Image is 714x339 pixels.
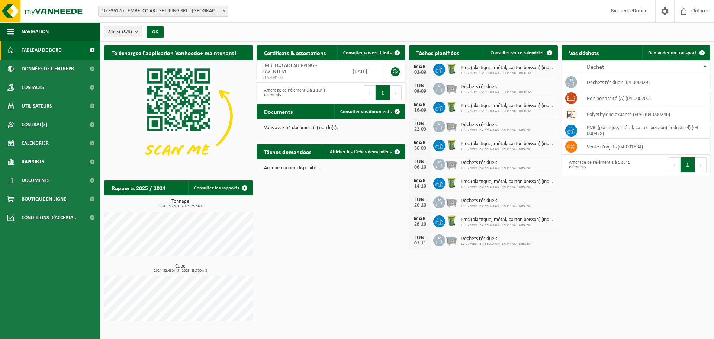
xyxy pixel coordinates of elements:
div: LUN. [413,235,428,241]
td: déchets résiduels (04-000029) [581,74,710,90]
div: 06-10 [413,165,428,170]
div: 02-09 [413,70,428,75]
h2: Documents [257,104,300,119]
span: 10-977639 - EMBELCO ART SHIPPING - DIEGEM [461,71,554,76]
span: Déchets résiduels [461,236,531,242]
h2: Vos déchets [562,45,606,60]
div: 08-09 [413,89,428,94]
button: OK [147,26,164,38]
span: 10-977639 - EMBELCO ART SHIPPING - DIEGEM [461,242,531,246]
button: Site(s)(3/3) [104,26,142,37]
span: Boutique en ligne [22,190,66,208]
div: MAR. [413,216,428,222]
h2: Certificats & attestations [257,45,333,60]
a: Consulter votre calendrier [485,45,557,60]
span: VLA709160 [262,75,341,81]
img: WB-2500-GAL-GY-01 [445,157,458,170]
span: Données de l'entrepr... [22,60,78,78]
strong: Dorian [633,8,648,14]
a: Consulter les rapports [188,180,252,195]
img: WB-0240-HPE-GN-50 [445,214,458,227]
div: 20-10 [413,203,428,208]
span: Pmc (plastique, métal, carton boisson) (industriel) [461,65,554,71]
td: bois non traité (A) (04-000200) [581,90,710,106]
span: Contrat(s) [22,115,47,134]
span: Déchets résiduels [461,122,531,128]
span: Déchets résiduels [461,84,531,90]
span: 10-977639 - EMBELCO ART SHIPPING - DIEGEM [461,109,554,113]
span: Pmc (plastique, métal, carton boisson) (industriel) [461,217,554,223]
span: 10-977639 - EMBELCO ART SHIPPING - DIEGEM [461,166,531,170]
span: Demander un transport [648,51,697,55]
span: Tableau de bord [22,41,62,60]
div: LUN. [413,197,428,203]
h2: Téléchargez l'application Vanheede+ maintenant! [104,45,244,60]
span: Consulter vos documents [340,109,392,114]
p: Vous avez 54 document(s) non lu(s). [264,125,398,131]
p: Aucune donnée disponible. [264,166,398,171]
span: Afficher les tâches demandées [330,150,392,154]
img: WB-2500-GAL-GY-01 [445,81,458,94]
span: Déchets résiduels [461,198,531,204]
h3: Cube [108,264,253,273]
a: Demander un transport [642,45,710,60]
span: Rapports [22,153,44,171]
span: Calendrier [22,134,49,153]
div: 28-10 [413,222,428,227]
div: Affichage de l'élément 1 à 5 sur 5 éléments [565,157,632,173]
img: WB-0240-HPE-GN-50 [445,176,458,189]
span: Pmc (plastique, métal, carton boisson) (industriel) [461,141,554,147]
span: 10-977639 - EMBELCO ART SHIPPING - DIEGEM [461,204,531,208]
h2: Rapports 2025 / 2024 [104,180,173,195]
a: Afficher les tâches demandées [324,144,405,159]
img: WB-0240-HPE-GN-50 [445,63,458,75]
a: Consulter vos documents [334,104,405,119]
div: LUN. [413,121,428,127]
span: Consulter votre calendrier [491,51,544,55]
img: WB-2500-GAL-GY-01 [445,233,458,246]
span: Déchet [587,64,604,70]
h2: Tâches planifiées [409,45,466,60]
span: 10-977639 - EMBELCO ART SHIPPING - DIEGEM [461,128,531,132]
span: 2024: 32,480 m3 - 2025: 45,700 m3 [108,269,253,273]
span: Contacts [22,78,44,97]
h2: Tâches demandées [257,144,319,159]
div: MAR. [413,178,428,184]
button: Previous [364,85,376,100]
img: WB-0240-HPE-GN-50 [445,100,458,113]
td: PMC (plastique, métal, carton boisson) (industriel) (04-000978) [581,122,710,139]
span: 10-936170 - EMBELCO ART SHIPPING SRL - ETTERBEEK [98,6,228,17]
span: 10-977639 - EMBELCO ART SHIPPING - DIEGEM [461,90,531,95]
div: 14-10 [413,184,428,189]
span: 10-977639 - EMBELCO ART SHIPPING - DIEGEM [461,223,554,227]
button: Next [390,85,402,100]
td: [DATE] [347,60,383,83]
span: Navigation [22,22,49,41]
span: Pmc (plastique, métal, carton boisson) (industriel) [461,103,554,109]
button: 1 [376,85,390,100]
td: polyethylène expansé (EPE) (04-000246) [581,106,710,122]
div: MAR. [413,140,428,146]
div: MAR. [413,64,428,70]
div: 16-09 [413,108,428,113]
span: Documents [22,171,50,190]
a: Consulter vos certificats [337,45,405,60]
div: LUN. [413,83,428,89]
img: Download de VHEPlus App [104,60,253,172]
div: Affichage de l'élément 1 à 1 sur 1 éléments [260,84,327,101]
div: 22-09 [413,127,428,132]
div: LUN. [413,159,428,165]
button: Next [695,157,707,172]
count: (3/3) [122,29,132,34]
span: Conditions d'accepta... [22,208,78,227]
span: 10-977639 - EMBELCO ART SHIPPING - DIEGEM [461,147,554,151]
img: WB-2500-GAL-GY-01 [445,119,458,132]
span: Déchets résiduels [461,160,531,166]
span: EMBELCO ART SHIPPING - ZAVENTEM [262,63,317,74]
div: 30-09 [413,146,428,151]
button: 1 [681,157,695,172]
img: WB-0240-HPE-GN-50 [445,138,458,151]
div: MAR. [413,102,428,108]
td: vente d'objets (04-001834) [581,139,710,155]
h3: Tonnage [108,199,253,208]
